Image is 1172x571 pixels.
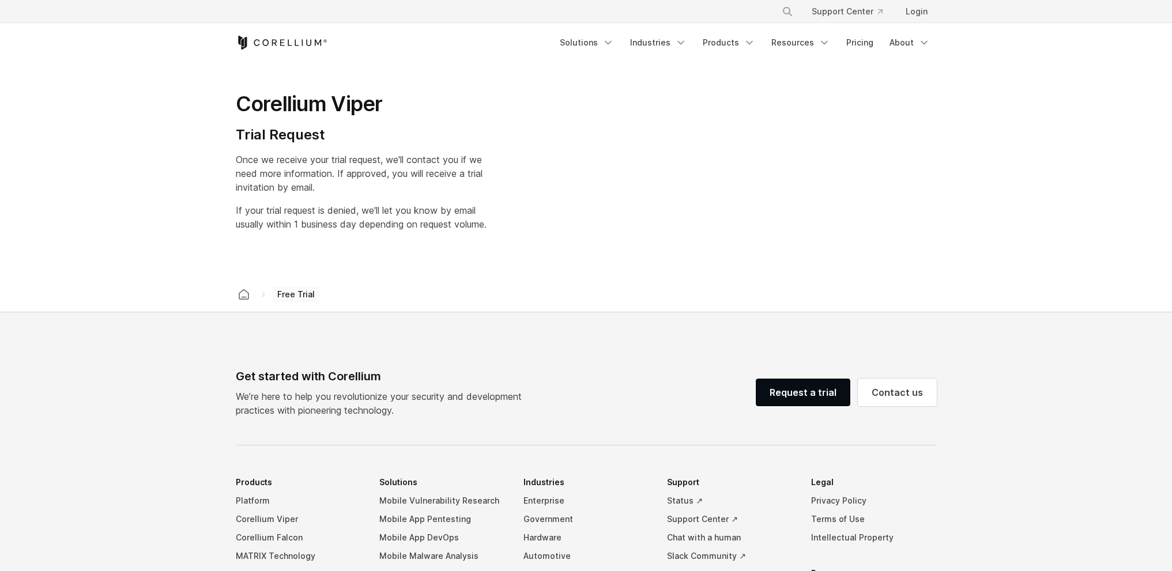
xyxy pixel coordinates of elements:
h4: Trial Request [236,126,487,143]
p: We’re here to help you revolutionize your security and development practices with pioneering tech... [236,390,531,417]
a: Government [523,510,649,528]
a: Corellium Falcon [236,528,361,547]
a: Corellium Home [236,36,327,50]
a: Contact us [858,379,937,406]
a: Mobile Vulnerability Research [379,491,505,510]
span: Free Trial [273,286,319,302]
a: Request a trial [756,379,850,406]
a: Slack Community ↗ [667,547,793,565]
div: Get started with Corellium [236,368,531,385]
a: Support Center [802,1,892,22]
a: Intellectual Property [811,528,937,547]
span: If your trial request is denied, we'll let you know by email usually within 1 business day depend... [236,205,487,230]
a: Status ↗ [667,491,793,510]
a: Enterprise [523,491,649,510]
a: Pricing [839,32,880,53]
a: MATRIX Technology [236,547,361,565]
a: Automotive [523,547,649,565]
a: Solutions [553,32,621,53]
div: Navigation Menu [553,32,937,53]
h1: Corellium Viper [236,91,487,117]
span: Once we receive your trial request, we'll contact you if we need more information. If approved, y... [236,154,483,193]
a: Mobile App DevOps [379,528,505,547]
a: Industries [623,32,694,53]
button: Search [777,1,798,22]
a: Corellium home [233,286,254,302]
a: Privacy Policy [811,491,937,510]
a: Mobile App Pentesting [379,510,505,528]
a: Hardware [523,528,649,547]
a: Login [896,1,937,22]
a: Products [696,32,762,53]
a: Chat with a human [667,528,793,547]
a: Support Center ↗ [667,510,793,528]
a: Corellium Viper [236,510,361,528]
a: About [883,32,937,53]
a: Mobile Malware Analysis [379,547,505,565]
div: Navigation Menu [768,1,937,22]
a: Resources [764,32,837,53]
a: Terms of Use [811,510,937,528]
a: Platform [236,491,361,510]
